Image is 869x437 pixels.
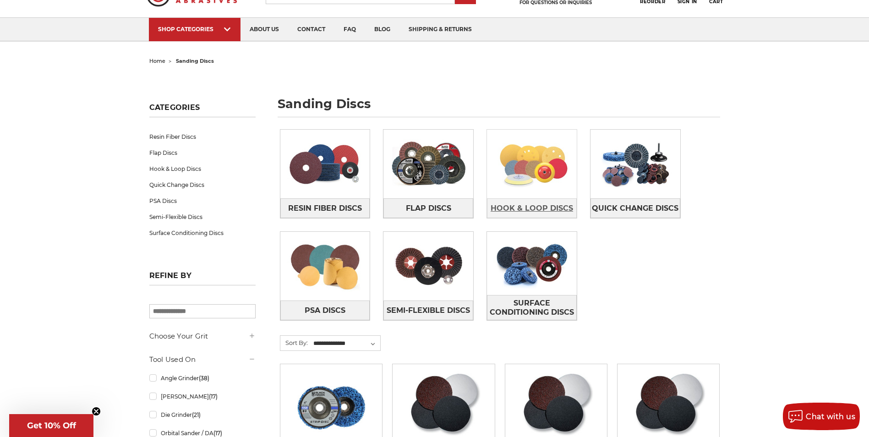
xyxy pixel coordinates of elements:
[149,331,256,342] h5: Choose Your Grit
[199,375,209,382] span: (38)
[491,201,573,216] span: Hook & Loop Discs
[149,161,256,177] a: Hook & Loop Discs
[149,225,256,241] a: Surface Conditioning Discs
[383,235,473,298] img: Semi-Flexible Discs
[280,336,308,350] label: Sort By:
[149,209,256,225] a: Semi-Flexible Discs
[487,198,577,218] a: Hook & Loop Discs
[149,103,256,117] h5: Categories
[240,18,288,41] a: about us
[280,235,370,298] img: PSA Discs
[280,132,370,196] img: Resin Fiber Discs
[387,303,470,318] span: Semi-Flexible Discs
[92,407,101,416] button: Close teaser
[176,58,214,64] span: sanding discs
[149,407,256,423] a: Die Grinder
[278,98,720,117] h1: sanding discs
[149,354,256,365] h5: Tool Used On
[9,414,93,437] div: Get 10% OffClose teaser
[149,129,256,145] a: Resin Fiber Discs
[365,18,399,41] a: blog
[590,198,680,218] a: Quick Change Discs
[383,132,473,196] img: Flap Discs
[149,177,256,193] a: Quick Change Discs
[406,201,451,216] span: Flap Discs
[280,300,370,320] a: PSA Discs
[149,388,256,404] a: [PERSON_NAME]
[487,295,576,320] span: Surface Conditioning Discs
[783,403,860,430] button: Chat with us
[213,430,222,437] span: (17)
[806,412,855,421] span: Chat with us
[288,201,362,216] span: Resin Fiber Discs
[27,421,76,431] span: Get 10% Off
[487,295,577,320] a: Surface Conditioning Discs
[383,300,473,320] a: Semi-Flexible Discs
[334,18,365,41] a: faq
[209,393,218,400] span: (17)
[399,18,481,41] a: shipping & returns
[487,132,577,196] img: Hook & Loop Discs
[305,303,345,318] span: PSA Discs
[590,132,680,196] img: Quick Change Discs
[149,271,256,285] h5: Refine by
[149,58,165,64] a: home
[592,201,678,216] span: Quick Change Discs
[192,411,201,418] span: (21)
[312,337,380,350] select: Sort By:
[280,198,370,218] a: Resin Fiber Discs
[149,145,256,161] a: Flap Discs
[149,370,256,386] a: Angle Grinder
[149,193,256,209] a: PSA Discs
[288,18,334,41] a: contact
[383,198,473,218] a: Flap Discs
[158,26,231,33] div: SHOP CATEGORIES
[487,232,577,295] img: Surface Conditioning Discs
